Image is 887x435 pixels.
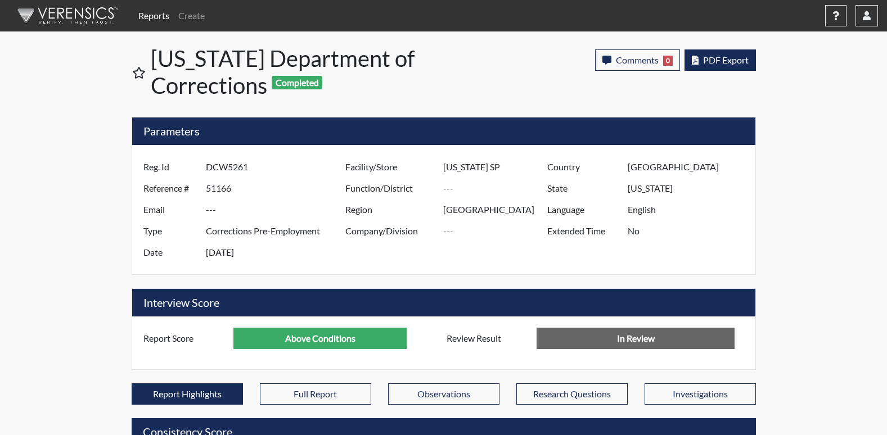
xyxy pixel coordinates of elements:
label: Language [539,199,628,220]
input: --- [206,156,348,178]
span: PDF Export [703,55,749,65]
label: Facility/Store [337,156,444,178]
label: Region [337,199,444,220]
a: Create [174,4,209,27]
input: --- [443,199,550,220]
h5: Interview Score [132,289,755,316]
span: 0 [663,56,673,66]
button: Research Questions [516,383,628,405]
label: Review Result [438,328,537,349]
button: Full Report [260,383,371,405]
input: --- [233,328,407,349]
label: Company/Division [337,220,444,242]
input: --- [628,178,752,199]
label: Date [135,242,206,263]
button: Report Highlights [132,383,243,405]
button: Investigations [645,383,756,405]
label: Extended Time [539,220,628,242]
h1: [US_STATE] Department of Corrections [151,45,445,99]
input: --- [628,156,752,178]
label: Reference # [135,178,206,199]
label: Reg. Id [135,156,206,178]
label: Report Score [135,328,234,349]
input: --- [628,220,752,242]
button: PDF Export [685,49,756,71]
span: Comments [616,55,659,65]
input: --- [206,199,348,220]
label: Country [539,156,628,178]
input: --- [628,199,752,220]
h5: Parameters [132,117,755,145]
input: --- [443,178,550,199]
input: --- [206,178,348,199]
label: Email [135,199,206,220]
button: Comments0 [595,49,680,71]
a: Reports [134,4,174,27]
input: --- [206,220,348,242]
label: State [539,178,628,199]
label: Type [135,220,206,242]
button: Observations [388,383,499,405]
input: --- [443,220,550,242]
label: Function/District [337,178,444,199]
input: No Decision [537,328,735,349]
input: --- [443,156,550,178]
span: Completed [272,76,322,89]
input: --- [206,242,348,263]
